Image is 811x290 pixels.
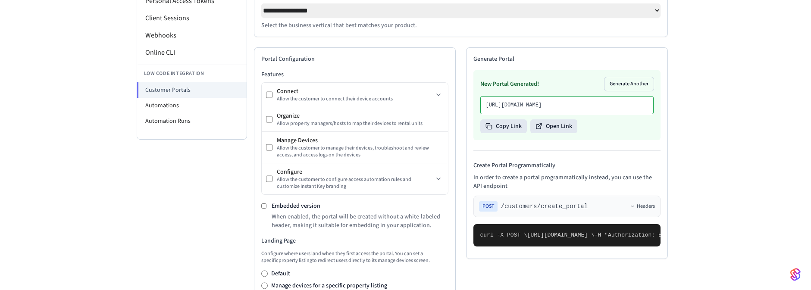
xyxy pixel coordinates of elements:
[480,119,527,133] button: Copy Link
[479,201,498,212] span: POST
[137,65,247,82] li: Low Code Integration
[473,55,661,63] h2: Generate Portal
[137,113,247,129] li: Automation Runs
[261,55,448,63] h2: Portal Configuration
[137,82,247,98] li: Customer Portals
[480,232,527,238] span: curl -X POST \
[137,44,247,61] li: Online CLI
[261,250,448,264] p: Configure where users land when they first access the portal. You can set a specific property lis...
[277,168,433,176] div: Configure
[137,9,247,27] li: Client Sessions
[595,232,756,238] span: -H "Authorization: Bearer seam_api_key_123456" \
[630,203,655,210] button: Headers
[790,268,801,281] img: SeamLogoGradient.69752ec5.svg
[261,70,448,79] h3: Features
[261,237,448,245] h3: Landing Page
[530,119,577,133] button: Open Link
[277,87,433,96] div: Connect
[277,112,443,120] div: Organize
[277,120,443,127] div: Allow property managers/hosts to map their devices to rental units
[271,281,387,290] label: Manage devices for a specific property listing
[277,145,443,159] div: Allow the customer to manage their devices, troubleshoot and review access, and access logs on th...
[473,161,661,170] h4: Create Portal Programmatically
[486,102,648,109] p: [URL][DOMAIN_NAME]
[277,136,443,145] div: Manage Devices
[261,21,661,30] p: Select the business vertical that best matches your product.
[473,173,661,190] p: In order to create a portal programmatically instead, you can use the API endpoint
[137,27,247,44] li: Webhooks
[272,212,448,230] p: When enabled, the portal will be created without a white-labeled header, making it suitable for e...
[277,176,433,190] div: Allow the customer to configure access automation rules and customize Instant Key branding
[604,77,654,91] button: Generate Another
[271,269,290,278] label: Default
[272,202,320,210] label: Embedded version
[277,96,433,103] div: Allow the customer to connect their device accounts
[501,202,588,211] span: /customers/create_portal
[527,232,595,238] span: [URL][DOMAIN_NAME] \
[137,98,247,113] li: Automations
[480,80,539,88] h3: New Portal Generated!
